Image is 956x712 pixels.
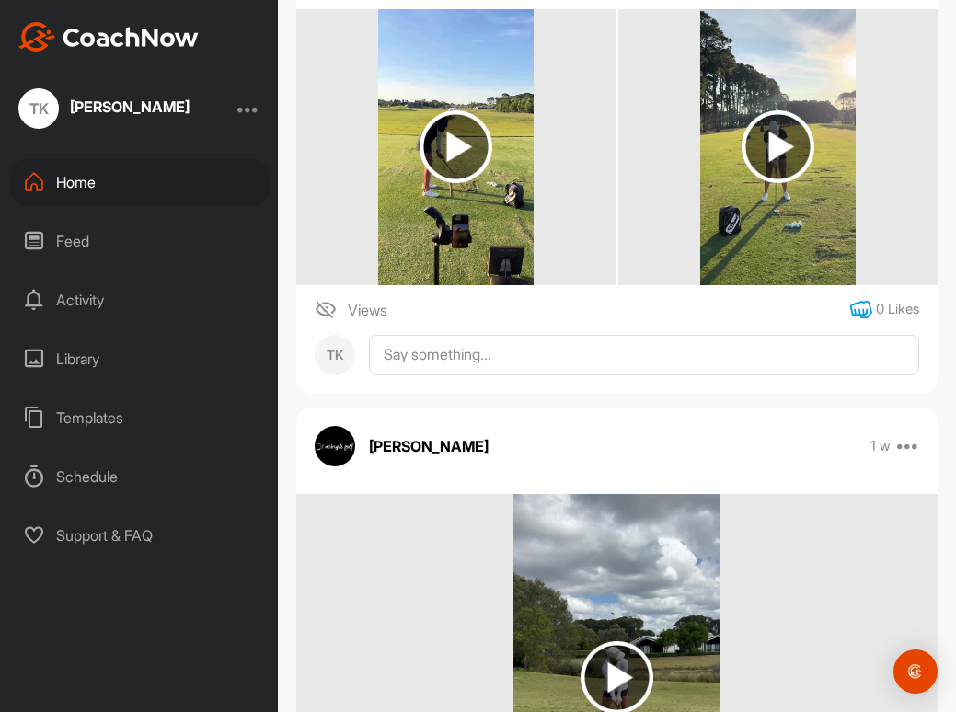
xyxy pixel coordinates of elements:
[893,649,938,694] div: Open Intercom Messenger
[10,336,270,382] div: Library
[348,299,387,321] span: Views
[315,299,337,321] img: icon
[10,277,270,323] div: Activity
[742,110,814,183] img: play
[18,22,199,52] img: CoachNow
[10,159,270,205] div: Home
[420,110,492,183] img: play
[315,426,355,466] img: avatar
[700,9,856,285] img: media
[378,9,534,285] img: media
[876,299,919,320] div: 0 Likes
[369,435,489,457] p: [PERSON_NAME]
[10,395,270,441] div: Templates
[18,88,59,129] div: TK
[70,99,190,114] div: [PERSON_NAME]
[10,218,270,264] div: Feed
[10,454,270,500] div: Schedule
[10,512,270,558] div: Support & FAQ
[870,437,891,455] p: 1 w
[315,335,355,375] div: TK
